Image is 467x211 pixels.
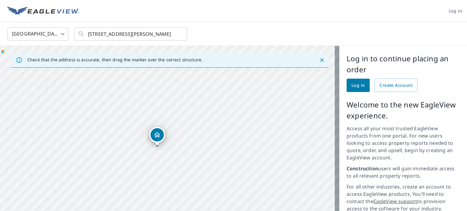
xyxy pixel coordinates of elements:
[347,53,460,75] p: Log in to continue placing an order
[373,198,417,205] a: EagleView support
[379,82,413,89] span: Create Account
[8,26,68,43] div: [GEOGRAPHIC_DATA]
[347,99,460,121] p: Welcome to the new EagleView experience.
[347,165,378,172] strong: Construction
[318,56,326,64] button: Close
[149,127,165,146] div: Dropped pin, building 1, Residential property, 130 S Brown St Vinita, OK 74301
[7,7,79,16] img: EV Logo
[347,165,460,179] p: users will gain immediate access to all relevant property reports.
[88,26,175,43] input: Search by address or latitude-longitude
[375,79,417,92] a: Create Account
[347,125,460,161] p: Access all your most trusted EagleView products from one portal. For new users looking to access ...
[351,82,365,89] span: Log in
[27,57,202,63] p: Check that the address is accurate, then drag the marker over the correct structure.
[347,79,370,92] a: Log in
[449,7,462,15] span: Log in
